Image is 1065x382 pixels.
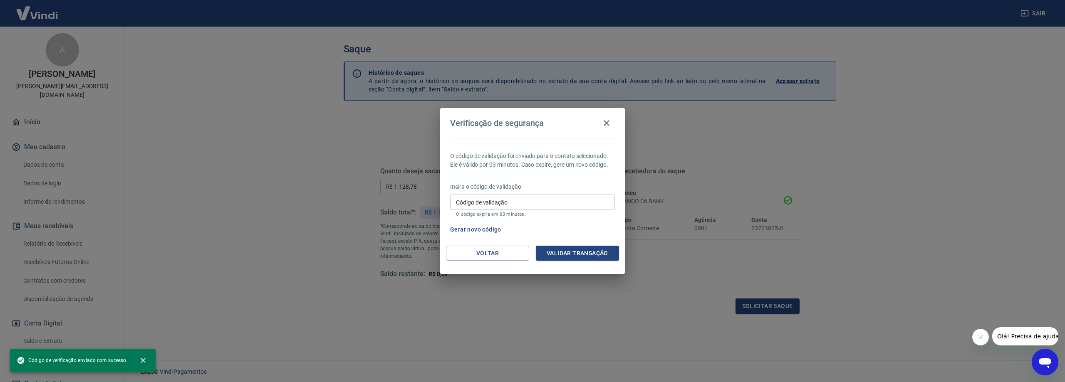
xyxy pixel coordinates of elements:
h4: Verificação de segurança [450,118,544,128]
button: Voltar [446,246,529,261]
iframe: Fechar mensagem [972,329,989,345]
span: Código de verificação enviado com sucesso. [17,356,127,365]
p: Insira o código de validação [450,182,615,191]
span: Olá! Precisa de ajuda? [5,6,70,12]
iframe: Botão para abrir a janela de mensagens [1032,349,1058,375]
p: O código expira em 03 minutos. [456,212,609,217]
iframe: Mensagem da empresa [992,327,1058,345]
button: close [134,351,152,370]
p: O código de validação foi enviado para o contato selecionado. Ele é válido por 03 minutos. Caso e... [450,152,615,169]
button: Gerar novo código [447,222,505,237]
button: Validar transação [536,246,619,261]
